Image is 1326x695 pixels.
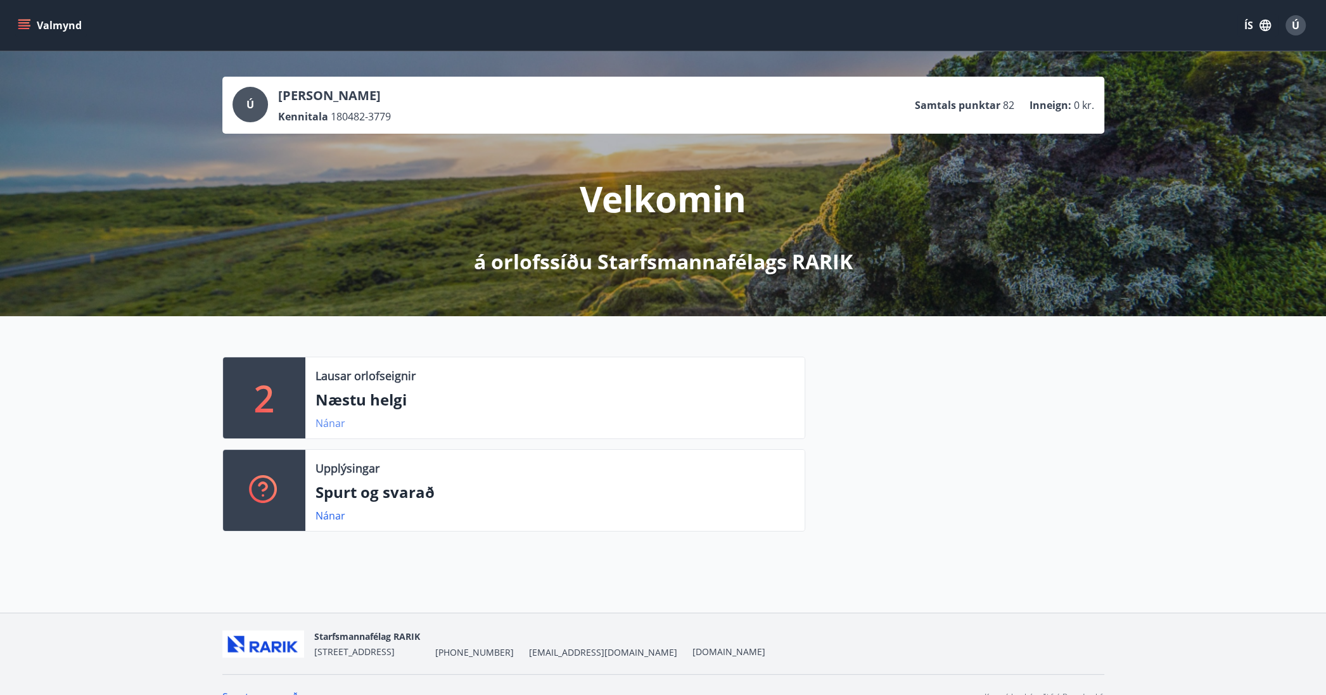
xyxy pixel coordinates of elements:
span: [PHONE_NUMBER] [435,646,514,659]
span: 180482-3779 [331,110,391,124]
button: Ú [1280,10,1311,41]
p: Velkomin [580,174,746,222]
a: [DOMAIN_NAME] [692,646,765,658]
span: [STREET_ADDRESS] [314,646,395,658]
span: Starfsmannafélag RARIK [314,630,420,642]
span: 82 [1003,98,1014,112]
p: Samtals punktar [915,98,1000,112]
p: á orlofssíðu Starfsmannafélags RARIK [474,248,853,276]
p: [PERSON_NAME] [278,87,391,105]
button: ÍS [1237,14,1278,37]
span: Ú [1292,18,1299,32]
span: 0 kr. [1074,98,1094,112]
p: Upplýsingar [316,460,379,476]
button: menu [15,14,87,37]
p: Inneign : [1030,98,1071,112]
p: Spurt og svarað [316,481,794,503]
p: Lausar orlofseignir [316,367,416,384]
span: Ú [246,98,254,112]
p: Kennitala [278,110,328,124]
p: 2 [254,374,274,422]
img: ZmrgJ79bX6zJLXUGuSjrUVyxXxBt3QcBuEz7Nz1t.png [222,630,304,658]
p: Næstu helgi [316,389,794,411]
a: Nánar [316,509,345,523]
a: Nánar [316,416,345,430]
span: [EMAIL_ADDRESS][DOMAIN_NAME] [529,646,677,659]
